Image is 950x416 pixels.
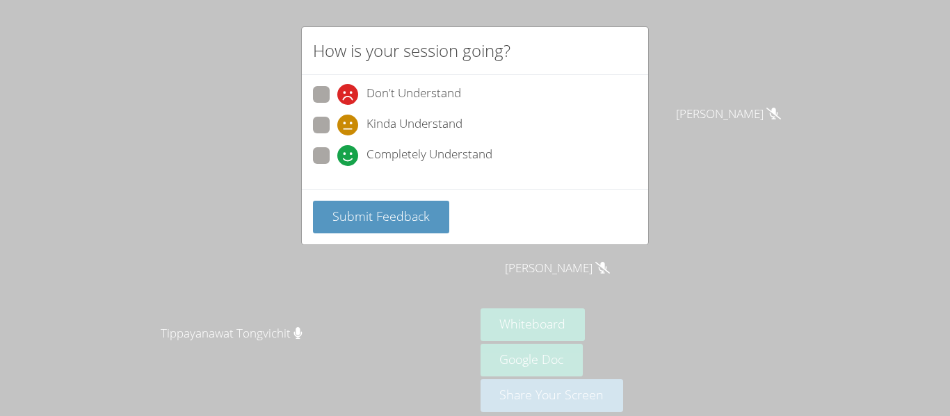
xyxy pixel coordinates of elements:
h2: How is your session going? [313,38,510,63]
button: Submit Feedback [313,201,449,233]
span: Submit Feedback [332,208,430,224]
span: Completely Understand [367,145,492,166]
span: Don't Understand [367,84,461,105]
span: Kinda Understand [367,115,462,135]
